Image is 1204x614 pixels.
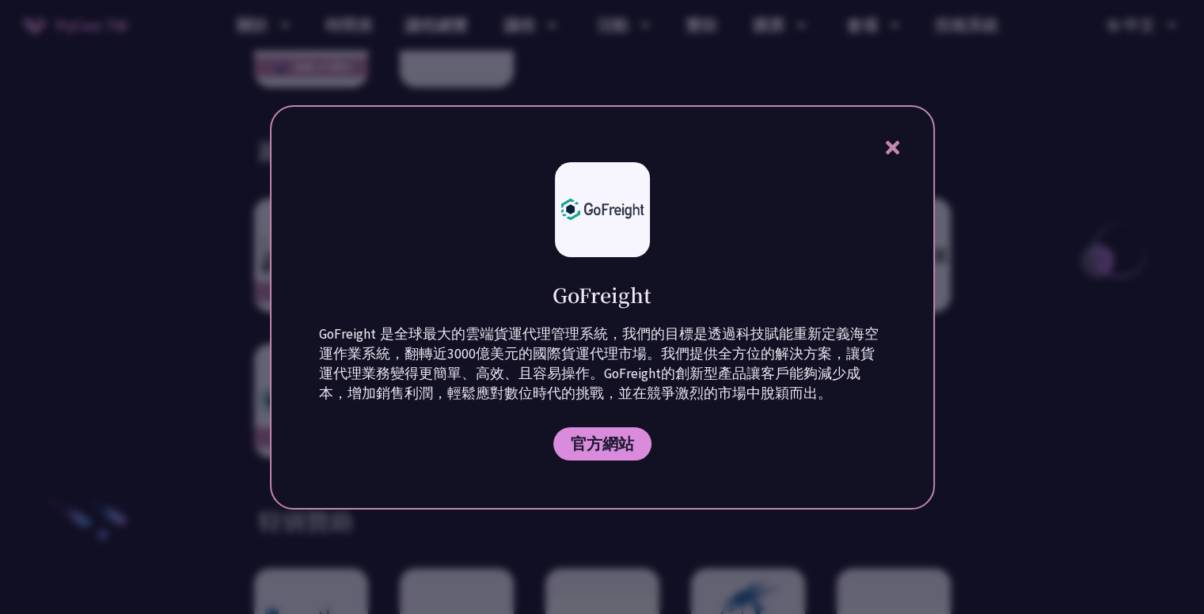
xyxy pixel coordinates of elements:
[319,324,886,404] p: GoFreight 是全球最大的雲端貨運代理管理系統，我們的目標是透過科技賦能重新定義海空運作業系統，翻轉近3000億美元的國際貨運代理市場。我們提供全方位的解決方案，讓貨運代理業務變得更簡單、...
[553,427,651,460] a: 官方網站
[571,434,634,453] span: 官方網站
[553,281,651,309] h1: GoFreight
[559,194,646,225] img: photo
